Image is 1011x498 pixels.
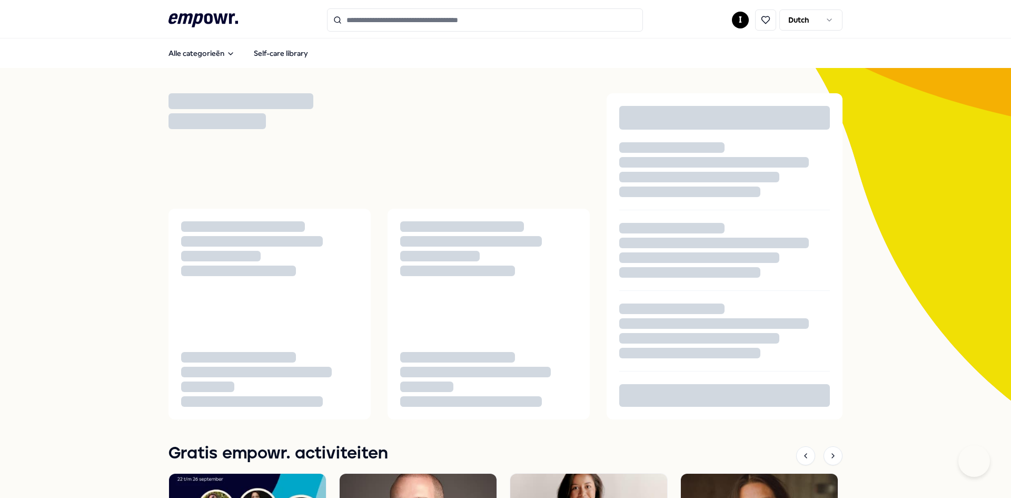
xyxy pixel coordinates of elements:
[245,43,316,64] a: Self-care library
[732,12,749,28] button: I
[327,8,643,32] input: Search for products, categories or subcategories
[958,445,990,477] iframe: Help Scout Beacon - Open
[168,441,388,467] h1: Gratis empowr. activiteiten
[160,43,316,64] nav: Main
[160,43,243,64] button: Alle categorieën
